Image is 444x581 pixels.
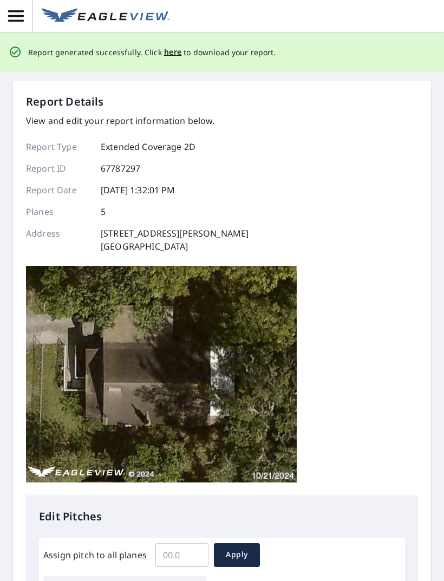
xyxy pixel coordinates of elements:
[26,184,91,197] p: Report Date
[26,266,297,482] img: Top image
[101,140,195,153] p: Extended Coverage 2D
[39,508,405,525] p: Edit Pitches
[26,114,249,127] p: View and edit your report information below.
[214,543,260,567] button: Apply
[101,227,249,253] p: [STREET_ADDRESS][PERSON_NAME] [GEOGRAPHIC_DATA]
[42,8,169,24] img: EV Logo
[101,184,175,197] p: [DATE] 1:32:01 PM
[28,45,276,59] p: Report generated successfully. Click to download your report.
[43,549,147,562] label: Assign pitch to all planes
[101,162,140,175] p: 67787297
[26,162,91,175] p: Report ID
[26,227,91,253] p: Address
[164,45,182,59] button: here
[26,205,91,218] p: Planes
[155,540,208,570] input: 00.0
[101,205,106,218] p: 5
[26,94,104,110] p: Report Details
[26,140,91,153] p: Report Type
[223,548,251,562] span: Apply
